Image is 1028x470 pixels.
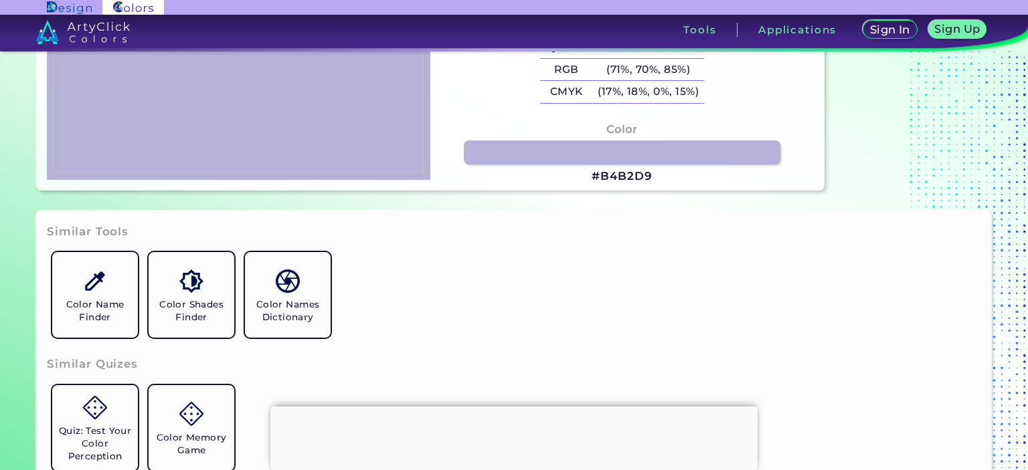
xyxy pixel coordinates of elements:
h5: Color Shades Finder [154,298,229,324]
img: ArtyClick Design logo [47,1,92,14]
h5: Color Name Finder [58,298,133,324]
img: icon_game.svg [83,396,106,419]
h5: Color Names Dictionary [250,298,325,324]
h5: (17%, 18%, 0%, 15%) [592,81,703,103]
a: Color Shades Finder [143,247,240,343]
h5: Sign Up [934,23,981,35]
iframe: Advertisement [270,406,758,467]
h5: Sign In [869,24,911,35]
h3: Tools [683,25,716,35]
h4: Color [606,120,637,139]
a: Sign In [861,20,918,39]
img: logo_artyclick_colors_white.svg [36,20,131,44]
img: icon_color_shades.svg [179,269,203,293]
img: icon_color_name_finder.svg [83,269,106,293]
h3: #B4B2D9 [592,168,652,185]
h5: (71%, 70%, 85%) [592,59,703,81]
a: Color Names Dictionary [240,247,336,343]
a: Color Name Finder [47,247,143,343]
h3: Similar Quizes [47,356,138,372]
h5: RGB [540,59,592,81]
img: icon_game.svg [179,402,203,425]
a: Sign Up [927,20,988,39]
h5: Color Memory Game [154,431,229,457]
h5: CMYK [540,81,592,103]
h3: Similar Tools [47,224,128,240]
img: icon_color_names_dictionary.svg [276,269,299,293]
h5: Quiz: Test Your Color Perception [58,425,133,463]
h3: Applications [758,25,837,35]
